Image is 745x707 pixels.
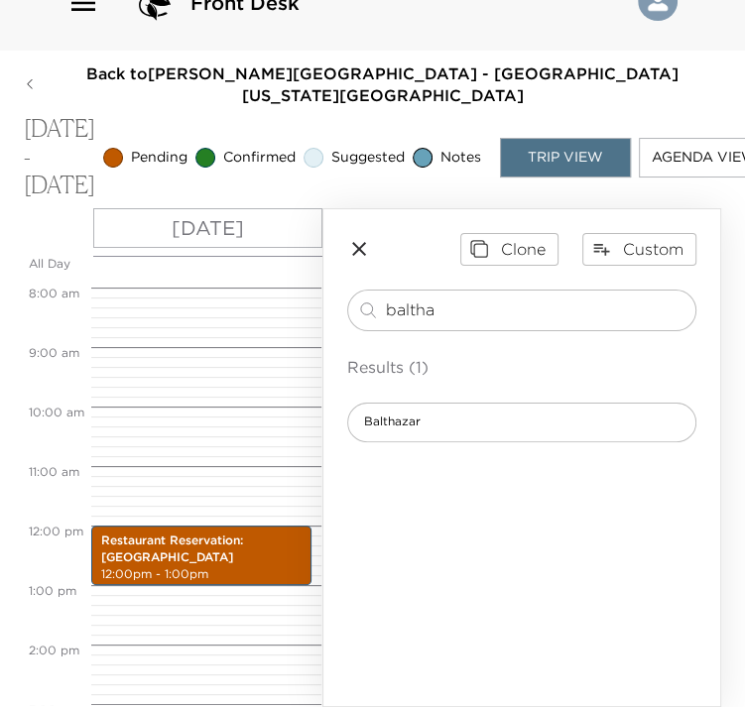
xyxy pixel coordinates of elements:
[24,115,95,200] p: [DATE] - [DATE]
[172,213,244,243] p: [DATE]
[131,148,187,168] span: Pending
[24,286,84,300] span: 8:00 AM
[24,62,721,107] button: Back to[PERSON_NAME][GEOGRAPHIC_DATA] - [GEOGRAPHIC_DATA] [US_STATE][GEOGRAPHIC_DATA]
[101,566,302,583] p: 12:00pm - 1:00pm
[582,233,696,265] button: Custom
[223,148,296,168] span: Confirmed
[386,298,687,321] input: Search for activities
[24,524,88,538] span: 12:00 PM
[24,583,81,598] span: 1:00 PM
[91,526,311,585] div: Restaurant Reservation: [GEOGRAPHIC_DATA]12:00pm - 1:00pm
[347,355,696,379] p: Results (1)
[440,148,481,168] span: Notes
[500,138,631,177] button: Trip View
[93,208,322,248] button: [DATE]
[460,233,559,265] button: Clone
[348,413,436,430] span: Balthazar
[331,148,405,168] span: Suggested
[347,403,696,442] div: Balthazar
[44,62,721,107] span: Back to [PERSON_NAME][GEOGRAPHIC_DATA] - [GEOGRAPHIC_DATA] [US_STATE][GEOGRAPHIC_DATA]
[29,256,86,273] p: All Day
[24,405,89,419] span: 10:00 AM
[24,464,84,479] span: 11:00 AM
[101,532,302,566] p: Restaurant Reservation: [GEOGRAPHIC_DATA]
[24,345,84,360] span: 9:00 AM
[24,643,84,657] span: 2:00 PM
